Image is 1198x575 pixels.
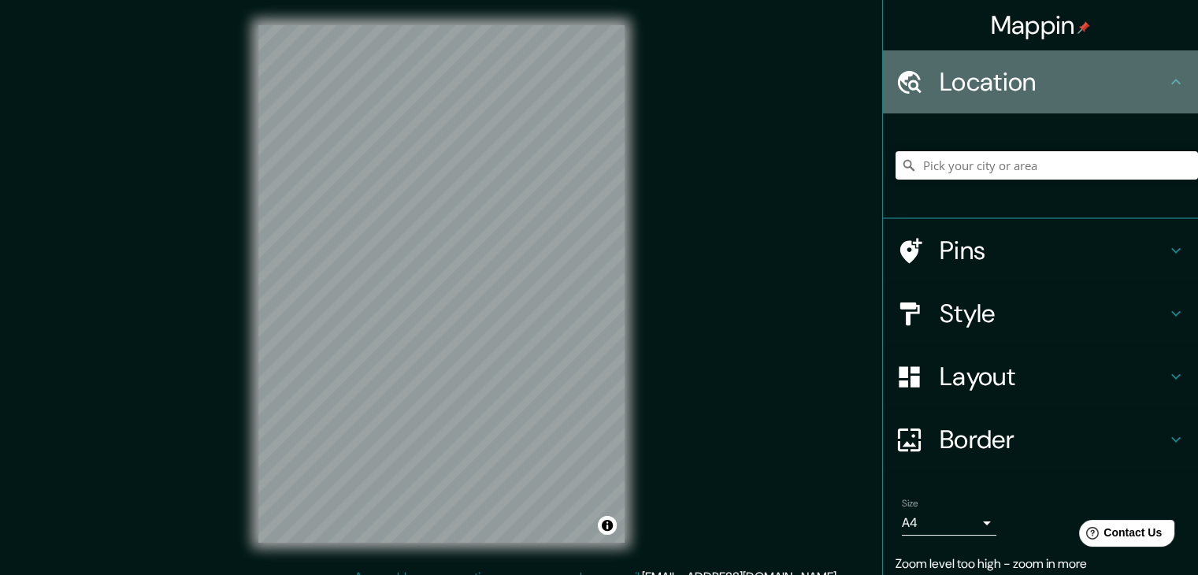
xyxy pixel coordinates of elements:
div: Location [883,50,1198,113]
div: Pins [883,219,1198,282]
div: Style [883,282,1198,345]
p: Zoom level too high - zoom in more [896,555,1185,573]
h4: Style [940,298,1166,329]
img: pin-icon.png [1077,21,1090,34]
div: Border [883,408,1198,471]
h4: Border [940,424,1166,455]
h4: Layout [940,361,1166,392]
h4: Pins [940,235,1166,266]
iframe: Help widget launcher [1058,514,1181,558]
canvas: Map [258,25,625,543]
input: Pick your city or area [896,151,1198,180]
div: Layout [883,345,1198,408]
h4: Location [940,66,1166,98]
div: A4 [902,510,996,536]
label: Size [902,497,918,510]
h4: Mappin [991,9,1091,41]
button: Toggle attribution [598,516,617,535]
